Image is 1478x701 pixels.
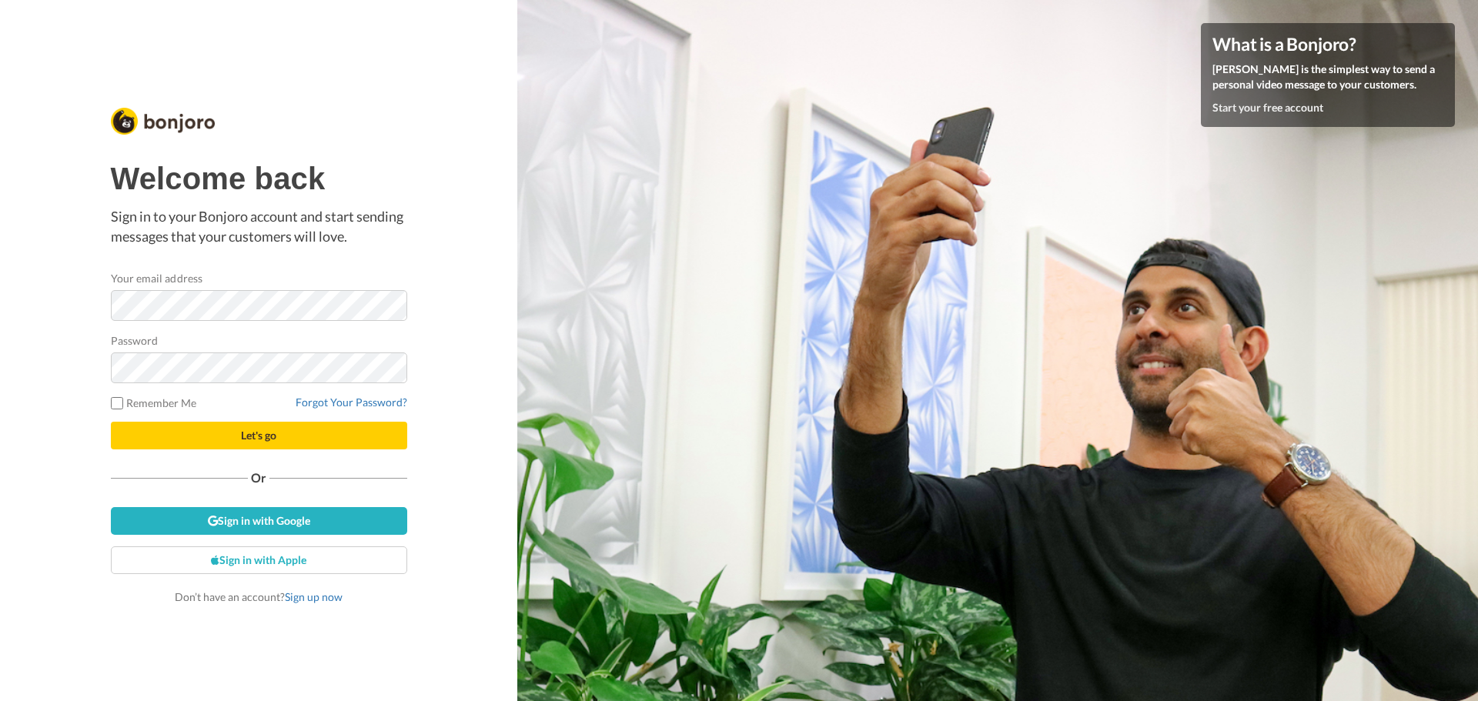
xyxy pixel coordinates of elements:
span: Don’t have an account? [175,590,343,603]
h1: Welcome back [111,162,407,195]
button: Let's go [111,422,407,449]
span: Or [248,472,269,483]
label: Password [111,332,159,349]
p: Sign in to your Bonjoro account and start sending messages that your customers will love. [111,207,407,246]
span: Let's go [241,429,276,442]
a: Sign in with Apple [111,546,407,574]
a: Start your free account [1212,101,1323,114]
p: [PERSON_NAME] is the simplest way to send a personal video message to your customers. [1212,62,1443,92]
h4: What is a Bonjoro? [1212,35,1443,54]
label: Remember Me [111,395,197,411]
a: Forgot Your Password? [296,396,407,409]
a: Sign in with Google [111,507,407,535]
input: Remember Me [111,397,123,409]
a: Sign up now [285,590,343,603]
label: Your email address [111,270,202,286]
